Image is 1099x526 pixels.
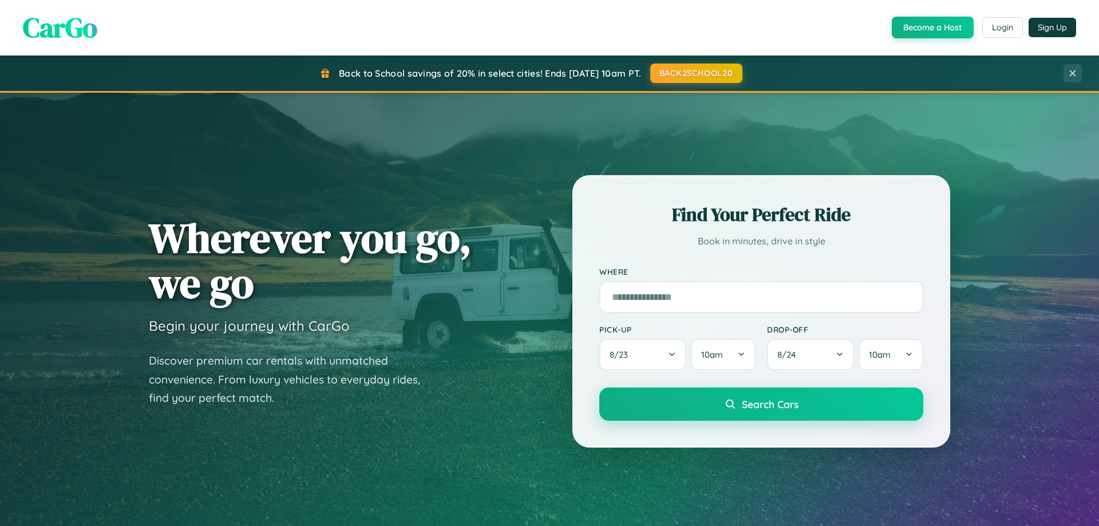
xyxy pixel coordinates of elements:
button: BACK2SCHOOL20 [650,64,742,83]
p: Book in minutes, drive in style [599,233,923,250]
button: 8/24 [767,339,854,370]
span: 8 / 24 [777,349,801,360]
button: 10am [859,339,923,370]
span: 10am [701,349,723,360]
span: 10am [869,349,891,360]
span: Search Cars [742,398,798,410]
h3: Begin your journey with CarGo [149,317,350,334]
span: Back to School savings of 20% in select cities! Ends [DATE] 10am PT. [339,68,641,79]
label: Where [599,267,923,276]
button: 10am [691,339,756,370]
button: Sign Up [1029,18,1076,37]
button: Login [982,17,1023,38]
label: Drop-off [767,325,923,334]
button: 8/23 [599,339,686,370]
span: CarGo [23,9,97,46]
p: Discover premium car rentals with unmatched convenience. From luxury vehicles to everyday rides, ... [149,351,435,408]
span: 8 / 23 [610,349,634,360]
button: Search Cars [599,387,923,421]
label: Pick-up [599,325,756,334]
h1: Wherever you go, we go [149,215,472,306]
h2: Find Your Perfect Ride [599,202,923,227]
button: Become a Host [892,17,974,38]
